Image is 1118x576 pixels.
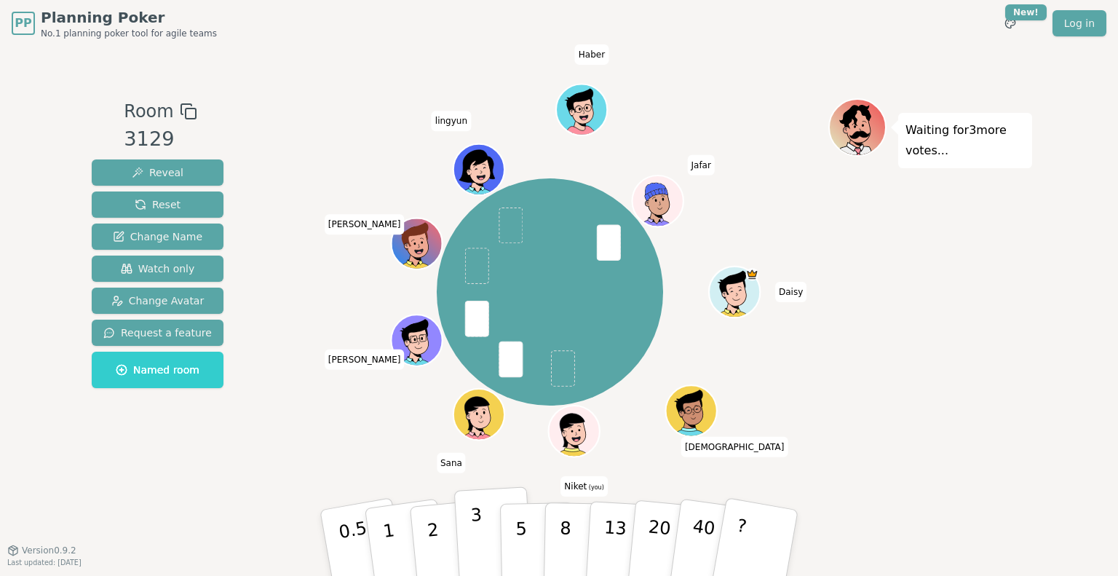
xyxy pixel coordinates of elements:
[7,559,82,567] span: Last updated: [DATE]
[560,476,607,497] span: Click to change your name
[92,159,223,186] button: Reveal
[121,261,195,276] span: Watch only
[41,28,217,39] span: No.1 planning poker tool for agile teams
[135,197,181,212] span: Reset
[103,326,212,340] span: Request a feature
[22,545,76,556] span: Version 0.9.2
[15,15,31,32] span: PP
[92,256,223,282] button: Watch only
[746,268,759,281] span: Daisy is the host
[116,363,199,377] span: Named room
[12,7,217,39] a: PPPlanning PokerNo.1 planning poker tool for agile teams
[325,350,405,370] span: Click to change your name
[111,293,205,308] span: Change Avatar
[687,155,714,175] span: Click to change your name
[92,192,223,218] button: Reset
[575,44,608,65] span: Click to change your name
[775,282,806,302] span: Click to change your name
[325,214,405,234] span: Click to change your name
[92,224,223,250] button: Change Name
[7,545,76,556] button: Version0.9.2
[113,229,202,244] span: Change Name
[681,437,788,457] span: Click to change your name
[124,98,173,125] span: Room
[132,165,183,180] span: Reveal
[997,10,1023,36] button: New!
[92,320,223,346] button: Request a feature
[1005,4,1047,20] div: New!
[1052,10,1106,36] a: Log in
[905,120,1025,161] p: Waiting for 3 more votes...
[587,484,604,491] span: (you)
[124,125,197,154] div: 3129
[41,7,217,28] span: Planning Poker
[550,407,598,455] button: Click to change your avatar
[92,352,223,388] button: Named room
[92,288,223,314] button: Change Avatar
[437,453,466,473] span: Click to change your name
[432,111,471,131] span: Click to change your name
